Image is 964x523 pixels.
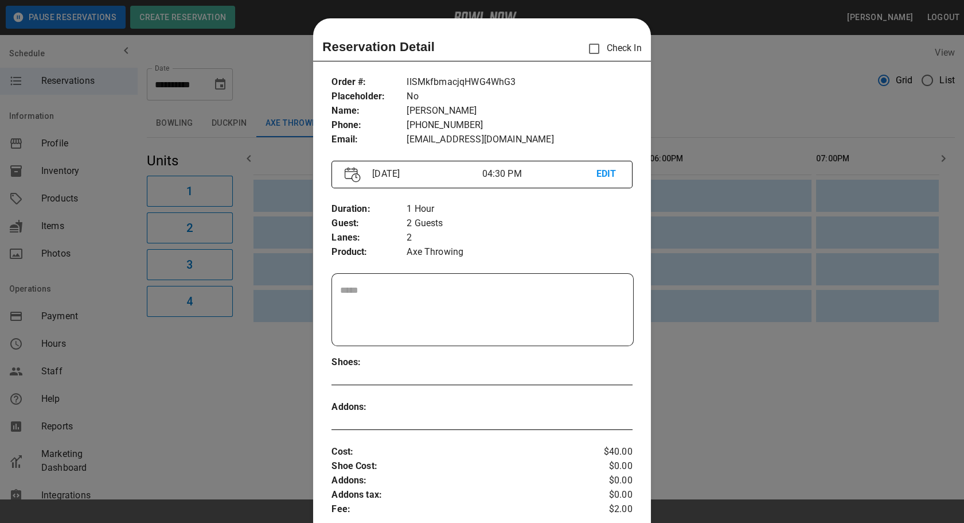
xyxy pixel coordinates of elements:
[331,133,407,147] p: Email :
[331,231,407,245] p: Lanes :
[331,118,407,133] p: Phone :
[407,202,632,216] p: 1 Hour
[407,245,632,259] p: Axe Throwing
[368,167,482,181] p: [DATE]
[407,118,632,133] p: [PHONE_NUMBER]
[331,216,407,231] p: Guest :
[407,133,632,147] p: [EMAIL_ADDRESS][DOMAIN_NAME]
[331,202,407,216] p: Duration :
[331,400,407,414] p: Addons :
[331,90,407,104] p: Placeholder :
[331,502,582,517] p: Fee :
[582,37,641,61] p: Check In
[331,488,582,502] p: Addons tax :
[582,459,632,474] p: $0.00
[407,75,632,90] p: IISMkfbmacjqHWG4WhG3
[407,104,632,118] p: [PERSON_NAME]
[345,167,361,183] img: Vector
[322,37,435,56] p: Reservation Detail
[582,488,632,502] p: $0.00
[407,216,632,231] p: 2 Guests
[331,459,582,474] p: Shoe Cost :
[331,355,407,370] p: Shoes :
[331,474,582,488] p: Addons :
[331,75,407,90] p: Order # :
[407,90,632,104] p: No
[582,474,632,488] p: $0.00
[331,245,407,259] p: Product :
[582,502,632,517] p: $2.00
[331,104,407,118] p: Name :
[582,445,632,459] p: $40.00
[596,167,619,181] p: EDIT
[331,445,582,459] p: Cost :
[407,231,632,245] p: 2
[482,167,596,181] p: 04:30 PM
